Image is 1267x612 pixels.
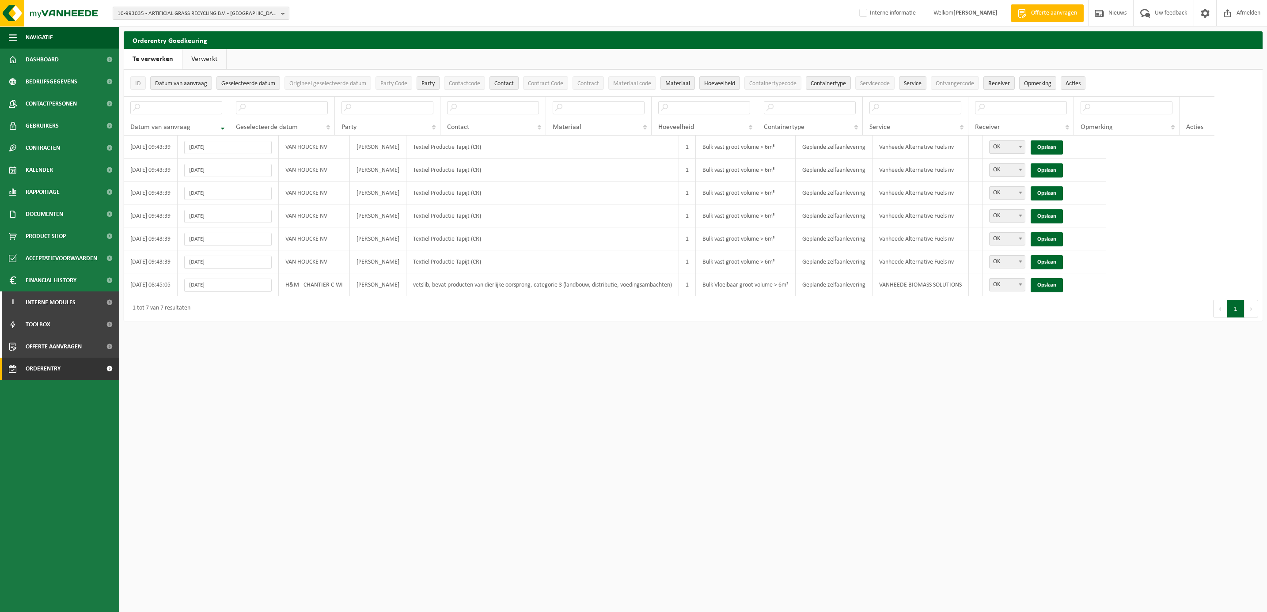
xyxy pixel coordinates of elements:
[899,76,926,90] button: ServiceService: Activate to sort
[872,227,969,250] td: Vanheede Alternative Fuels nv
[350,181,406,204] td: [PERSON_NAME]
[796,181,872,204] td: Geplande zelfaanlevering
[350,136,406,159] td: [PERSON_NAME]
[124,159,178,181] td: [DATE] 09:43:39
[989,163,1025,177] span: OK
[1031,255,1063,269] a: Opslaan
[872,204,969,227] td: Vanheede Alternative Fuels nv
[608,76,656,90] button: Materiaal codeMateriaal code: Activate to sort
[26,336,82,358] span: Offerte aanvragen
[679,273,696,296] td: 1
[679,136,696,159] td: 1
[796,159,872,181] td: Geplande zelfaanlevering
[1019,76,1056,90] button: OpmerkingOpmerking: Activate to sort
[553,124,581,131] span: Materiaal
[279,181,350,204] td: VAN HOUCKE NV
[26,269,76,291] span: Financial History
[872,250,969,273] td: Vanheede Alternative Fuels nv
[124,181,178,204] td: [DATE] 09:43:39
[1031,140,1063,155] a: Opslaan
[989,140,1025,154] span: OK
[990,164,1025,176] span: OK
[872,273,969,296] td: VANHEEDE BIOMASS SOLUTIONS
[764,124,804,131] span: Containertype
[406,136,679,159] td: Textiel Productie Tapijt (CR)
[872,181,969,204] td: Vanheede Alternative Fuels nv
[421,80,435,87] span: Party
[406,159,679,181] td: Textiel Productie Tapijt (CR)
[658,124,694,131] span: Hoeveelheid
[26,291,76,314] span: Interne modules
[872,136,969,159] td: Vanheede Alternative Fuels nv
[1031,163,1063,178] a: Opslaan
[990,187,1025,199] span: OK
[990,233,1025,245] span: OK
[444,76,485,90] button: ContactcodeContactcode: Activate to sort
[665,80,690,87] span: Materiaal
[26,115,59,137] span: Gebruikers
[679,181,696,204] td: 1
[855,76,895,90] button: ServicecodeServicecode: Activate to sort
[279,227,350,250] td: VAN HOUCKE NV
[406,181,679,204] td: Textiel Productie Tapijt (CR)
[494,80,514,87] span: Contact
[26,159,53,181] span: Kalender
[869,124,890,131] span: Service
[613,80,651,87] span: Materiaal code
[1186,124,1203,131] span: Acties
[118,7,277,20] span: 10-993035 - ARTIFICIAL GRASS RECYCLING B.V. - [GEOGRAPHIC_DATA]
[577,80,599,87] span: Contract
[679,204,696,227] td: 1
[696,273,796,296] td: Bulk Vloeibaar groot volume > 6m³
[660,76,695,90] button: MateriaalMateriaal: Activate to sort
[124,204,178,227] td: [DATE] 09:43:39
[1031,186,1063,200] a: Opslaan
[135,80,141,87] span: ID
[860,80,890,87] span: Servicecode
[350,227,406,250] td: [PERSON_NAME]
[796,273,872,296] td: Geplande zelfaanlevering
[350,273,406,296] td: [PERSON_NAME]
[289,80,366,87] span: Origineel geselecteerde datum
[796,136,872,159] td: Geplande zelfaanlevering
[989,255,1025,268] span: OK
[128,301,190,317] div: 1 tot 7 van 7 resultaten
[1061,76,1085,90] button: Acties
[1031,232,1063,246] a: Opslaan
[380,80,407,87] span: Party Code
[679,159,696,181] td: 1
[350,250,406,273] td: [PERSON_NAME]
[679,227,696,250] td: 1
[796,204,872,227] td: Geplande zelfaanlevering
[124,250,178,273] td: [DATE] 09:43:39
[26,247,97,269] span: Acceptatievoorwaarden
[124,136,178,159] td: [DATE] 09:43:39
[696,250,796,273] td: Bulk vast groot volume > 6m³
[150,76,212,90] button: Datum van aanvraagDatum van aanvraag: Activate to remove sorting
[26,358,100,380] span: Orderentry Goedkeuring
[279,136,350,159] td: VAN HOUCKE NV
[279,250,350,273] td: VAN HOUCKE NV
[285,76,371,90] button: Origineel geselecteerde datumOrigineel geselecteerde datum: Activate to sort
[1029,9,1079,18] span: Offerte aanvragen
[988,80,1010,87] span: Receiver
[279,273,350,296] td: H&M - CHANTIER C-WI
[1024,80,1051,87] span: Opmerking
[990,256,1025,268] span: OK
[26,137,60,159] span: Contracten
[130,76,146,90] button: IDID: Activate to sort
[796,250,872,273] td: Geplande zelfaanlevering
[696,181,796,204] td: Bulk vast groot volume > 6m³
[1081,124,1113,131] span: Opmerking
[26,93,77,115] span: Contactpersonen
[341,124,357,131] span: Party
[931,76,979,90] button: OntvangercodeOntvangercode: Activate to sort
[279,159,350,181] td: VAN HOUCKE NV
[26,49,59,71] span: Dashboard
[124,273,178,296] td: [DATE] 08:45:05
[1213,300,1227,317] button: Previous
[124,227,178,250] td: [DATE] 09:43:39
[26,71,77,93] span: Bedrijfsgegevens
[113,7,289,20] button: 10-993035 - ARTIFICIAL GRASS RECYCLING B.V. - [GEOGRAPHIC_DATA]
[1011,4,1084,22] a: Offerte aanvragen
